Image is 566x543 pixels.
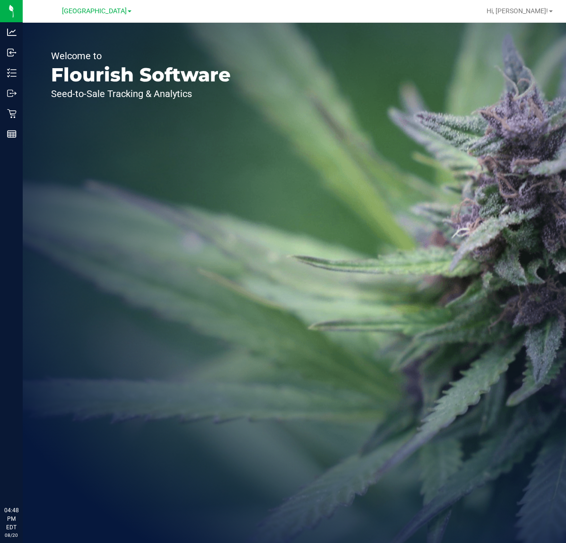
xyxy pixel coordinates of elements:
span: [GEOGRAPHIC_DATA] [62,7,127,15]
p: 04:48 PM EDT [4,506,18,532]
p: 08/20 [4,532,18,539]
inline-svg: Retail [7,109,17,118]
p: Flourish Software [51,65,231,84]
inline-svg: Analytics [7,27,17,37]
p: Seed-to-Sale Tracking & Analytics [51,89,231,98]
p: Welcome to [51,51,231,61]
inline-svg: Inbound [7,48,17,57]
iframe: Resource center [9,467,38,496]
inline-svg: Outbound [7,89,17,98]
inline-svg: Reports [7,129,17,139]
inline-svg: Inventory [7,68,17,78]
span: Hi, [PERSON_NAME]! [487,7,548,15]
